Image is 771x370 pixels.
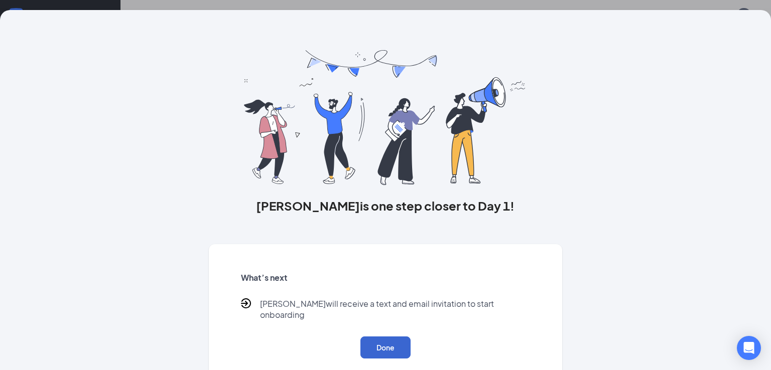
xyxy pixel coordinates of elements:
[737,336,761,360] div: Open Intercom Messenger
[244,50,527,185] img: you are all set
[360,336,411,358] button: Done
[209,197,562,214] h3: [PERSON_NAME] is one step closer to Day 1!
[260,298,530,320] p: [PERSON_NAME] will receive a text and email invitation to start onboarding
[241,272,530,283] h5: What’s next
